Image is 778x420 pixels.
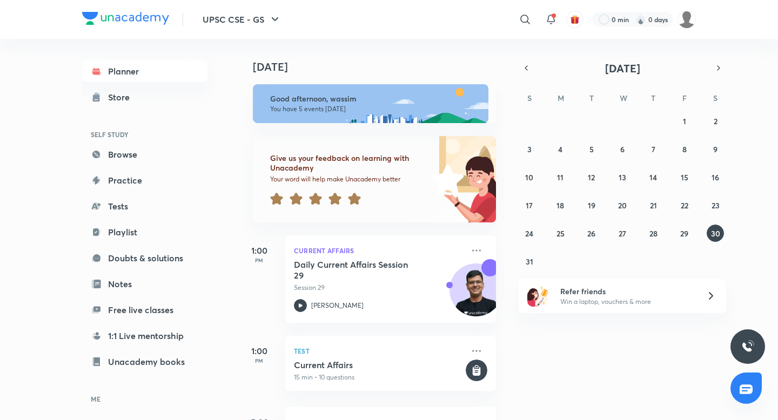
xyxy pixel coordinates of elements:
[614,225,631,242] button: August 27, 2025
[619,228,626,239] abbr: August 27, 2025
[676,140,693,158] button: August 8, 2025
[713,144,717,154] abbr: August 9, 2025
[560,297,693,307] p: Win a laptop, vouchers & more
[645,168,662,186] button: August 14, 2025
[649,172,657,182] abbr: August 14, 2025
[82,390,207,408] h6: ME
[82,299,207,321] a: Free live classes
[294,344,464,357] p: Test
[649,228,658,239] abbr: August 28, 2025
[82,273,207,295] a: Notes
[680,228,688,239] abbr: August 29, 2025
[294,259,428,281] h5: Daily Current Affairs Session 29
[82,144,207,165] a: Browse
[707,112,724,130] button: August 2, 2025
[583,197,600,214] button: August 19, 2025
[741,340,754,353] img: ttu
[681,200,688,211] abbr: August 22, 2025
[588,200,595,211] abbr: August 19, 2025
[651,93,655,103] abbr: Thursday
[270,94,479,104] h6: Good afternoon, wassim
[583,168,600,186] button: August 12, 2025
[676,197,693,214] button: August 22, 2025
[583,140,600,158] button: August 5, 2025
[521,168,538,186] button: August 10, 2025
[681,172,688,182] abbr: August 15, 2025
[620,144,625,154] abbr: August 6, 2025
[82,125,207,144] h6: SELF STUDY
[552,197,569,214] button: August 18, 2025
[678,10,696,29] img: wassim
[270,175,428,184] p: Your word will help make Unacademy better
[713,93,717,103] abbr: Saturday
[311,301,364,310] p: [PERSON_NAME]
[527,285,549,307] img: referral
[108,91,136,104] div: Store
[82,86,207,108] a: Store
[82,325,207,347] a: 1:1 Live mentorship
[82,351,207,372] a: Unacademy books
[526,200,533,211] abbr: August 17, 2025
[534,60,711,76] button: [DATE]
[635,14,646,25] img: streak
[589,93,594,103] abbr: Tuesday
[270,105,479,113] p: You have 5 events [DATE]
[707,197,724,214] button: August 23, 2025
[294,244,464,257] p: Current Affairs
[294,283,464,293] p: Session 29
[238,257,281,263] p: PM
[605,61,640,76] span: [DATE]
[619,172,626,182] abbr: August 13, 2025
[526,256,533,267] abbr: August 31, 2025
[620,93,627,103] abbr: Wednesday
[712,172,719,182] abbr: August 16, 2025
[676,112,693,130] button: August 1, 2025
[82,170,207,191] a: Practice
[253,60,507,73] h4: [DATE]
[556,200,564,211] abbr: August 18, 2025
[552,140,569,158] button: August 4, 2025
[614,197,631,214] button: August 20, 2025
[682,144,687,154] abbr: August 8, 2025
[676,225,693,242] button: August 29, 2025
[270,153,428,173] h6: Give us your feedback on learning with Unacademy
[556,228,565,239] abbr: August 25, 2025
[521,253,538,270] button: August 31, 2025
[682,93,687,103] abbr: Friday
[645,225,662,242] button: August 28, 2025
[552,225,569,242] button: August 25, 2025
[645,140,662,158] button: August 7, 2025
[82,12,169,25] img: Company Logo
[566,11,583,28] button: avatar
[650,200,657,211] abbr: August 21, 2025
[238,357,281,364] p: PM
[676,168,693,186] button: August 15, 2025
[714,116,717,126] abbr: August 2, 2025
[527,93,532,103] abbr: Sunday
[614,140,631,158] button: August 6, 2025
[525,228,533,239] abbr: August 24, 2025
[588,172,595,182] abbr: August 12, 2025
[707,140,724,158] button: August 9, 2025
[82,12,169,28] a: Company Logo
[82,60,207,82] a: Planner
[558,93,564,103] abbr: Monday
[82,221,207,243] a: Playlist
[294,360,464,370] h5: Current Affairs
[527,144,532,154] abbr: August 3, 2025
[253,84,488,123] img: afternoon
[552,168,569,186] button: August 11, 2025
[294,372,464,382] p: 15 min • 10 questions
[521,225,538,242] button: August 24, 2025
[570,15,580,24] img: avatar
[238,244,281,257] h5: 1:00
[521,140,538,158] button: August 3, 2025
[683,116,686,126] abbr: August 1, 2025
[395,136,496,222] img: feedback_image
[711,228,720,239] abbr: August 30, 2025
[557,172,564,182] abbr: August 11, 2025
[525,172,533,182] abbr: August 10, 2025
[558,144,562,154] abbr: August 4, 2025
[450,269,502,321] img: Avatar
[618,200,627,211] abbr: August 20, 2025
